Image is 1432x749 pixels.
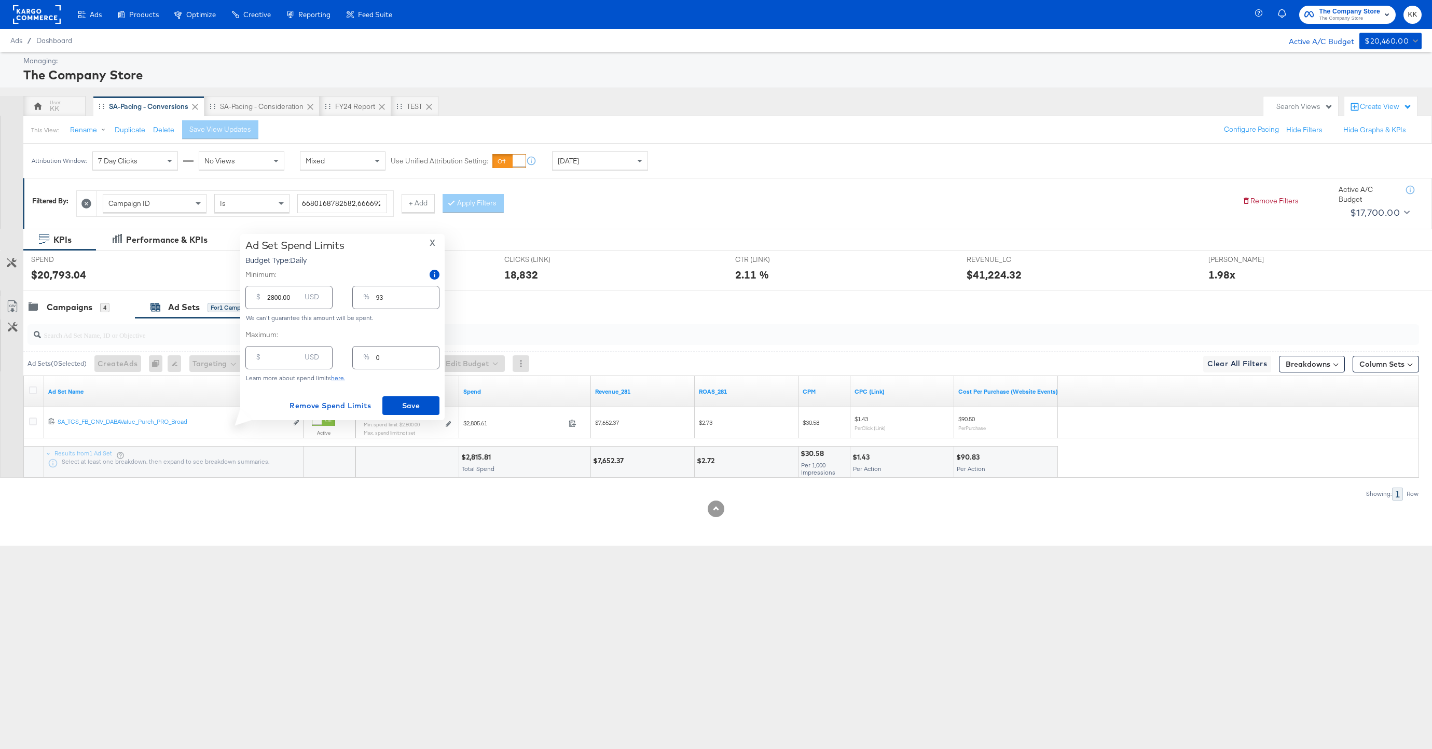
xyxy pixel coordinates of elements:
[1406,490,1419,497] div: Row
[1203,356,1271,372] button: Clear All Filters
[463,419,564,427] span: $2,805.61
[297,194,387,213] input: Enter a search term
[359,290,374,309] div: %
[1278,33,1354,48] div: Active A/C Budget
[100,303,109,312] div: 4
[23,66,1419,84] div: The Company Store
[1319,15,1380,23] span: The Company Store
[855,425,886,431] sub: Per Click (Link)
[430,235,435,250] span: X
[90,10,102,19] span: Ads
[31,267,86,282] div: $20,793.04
[382,396,439,415] button: Save
[801,461,835,476] span: Per 1,000 Impressions
[595,387,691,396] a: Revenue_281
[53,234,72,246] div: KPIs
[245,270,277,280] label: Minimum:
[220,102,304,112] div: SA-Pacing - Consideration
[32,196,68,206] div: Filtered By:
[245,239,345,252] div: Ad Set Spend Limits
[697,456,718,466] div: $2.72
[31,126,59,134] div: This View:
[1360,102,1412,112] div: Create View
[958,415,975,423] span: $90.50
[331,374,345,382] a: here.
[99,103,104,109] div: Drag to reorder tab
[364,429,415,436] sub: Max. spend limit : not set
[407,102,422,112] div: TEST
[387,399,435,412] span: Save
[396,103,402,109] div: Drag to reorder tab
[23,56,1419,66] div: Managing:
[245,330,439,340] label: Maximum:
[1207,357,1267,370] span: Clear All Filters
[109,102,188,112] div: SA-Pacing - Conversions
[699,419,712,426] span: $2.73
[210,103,215,109] div: Drag to reorder tab
[290,399,371,412] span: Remove Spend Limits
[47,301,92,313] div: Campaigns
[126,234,208,246] div: Performance & KPIs
[252,290,265,309] div: $
[967,267,1022,282] div: $41,224.32
[1350,205,1400,220] div: $17,700.00
[115,125,145,135] button: Duplicate
[300,290,323,309] div: USD
[1359,33,1422,49] button: $20,460.00
[1319,6,1380,17] span: The Company Store
[1208,267,1235,282] div: 1.98x
[735,267,769,282] div: 2.11 %
[1339,185,1396,204] div: Active A/C Budget
[855,415,868,423] span: $1.43
[58,418,287,428] a: SA_TCS_FB_CNV_DABAValue_Purch_PRO_Broad
[359,350,374,369] div: %
[803,419,819,426] span: $30.58
[593,456,627,466] div: $7,652.37
[956,452,983,462] div: $90.83
[801,449,827,459] div: $30.58
[298,10,331,19] span: Reporting
[245,314,439,322] div: We can't guarantee this amount will be spent.
[957,465,985,473] span: Per Action
[50,104,59,114] div: KK
[58,418,287,426] div: SA_TCS_FB_CNV_DABAValue_Purch_PRO_Broad
[391,156,488,166] label: Use Unified Attribution Setting:
[36,36,72,45] a: Dashboard
[803,387,846,396] a: The average cost you've paid to have 1,000 impressions of your ad.
[22,36,36,45] span: /
[1279,356,1345,372] button: Breakdowns
[41,321,1288,341] input: Search Ad Set Name, ID or Objective
[27,359,87,368] div: Ad Sets ( 0 Selected)
[48,387,299,396] a: Your Ad Set name.
[699,387,794,396] a: ROAS_281
[1343,125,1406,135] button: Hide Graphs & KPIs
[243,10,271,19] span: Creative
[1392,488,1403,501] div: 1
[504,267,538,282] div: 18,832
[1208,255,1286,265] span: [PERSON_NAME]
[402,194,435,213] button: + Add
[558,156,579,165] span: [DATE]
[252,350,265,369] div: $
[149,355,168,372] div: 0
[967,255,1044,265] span: REVENUE_LC
[463,387,587,396] a: The total amount spent to date.
[852,452,873,462] div: $1.43
[735,255,813,265] span: CTR (LINK)
[108,199,150,208] span: Campaign ID
[853,465,882,473] span: Per Action
[1346,204,1412,221] button: $17,700.00
[31,157,87,164] div: Attribution Window:
[1365,35,1409,48] div: $20,460.00
[31,255,109,265] span: SPEND
[204,156,235,165] span: No Views
[285,396,375,415] button: Remove Spend Limits
[1286,125,1323,135] button: Hide Filters
[312,429,335,436] label: Active
[461,452,494,462] div: $2,815.81
[504,255,582,265] span: CLICKS (LINK)
[595,419,619,426] span: $7,652.37
[958,387,1058,396] a: The average cost for each purchase tracked by your Custom Audience pixel on your website after pe...
[1403,6,1422,24] button: KK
